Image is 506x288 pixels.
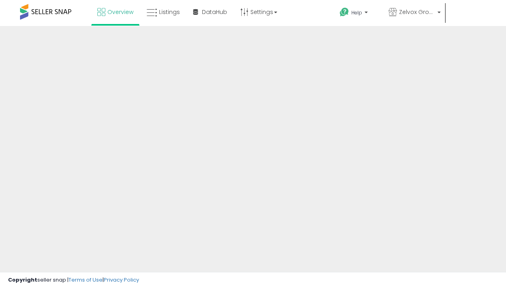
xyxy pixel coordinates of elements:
a: Privacy Policy [104,276,139,284]
span: Zelvox Group LLC [399,8,435,16]
strong: Copyright [8,276,37,284]
a: Terms of Use [69,276,103,284]
a: Help [333,1,381,26]
span: Help [351,9,362,16]
i: Get Help [339,7,349,17]
span: DataHub [202,8,227,16]
span: Listings [159,8,180,16]
span: Overview [107,8,133,16]
div: seller snap | | [8,276,139,284]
